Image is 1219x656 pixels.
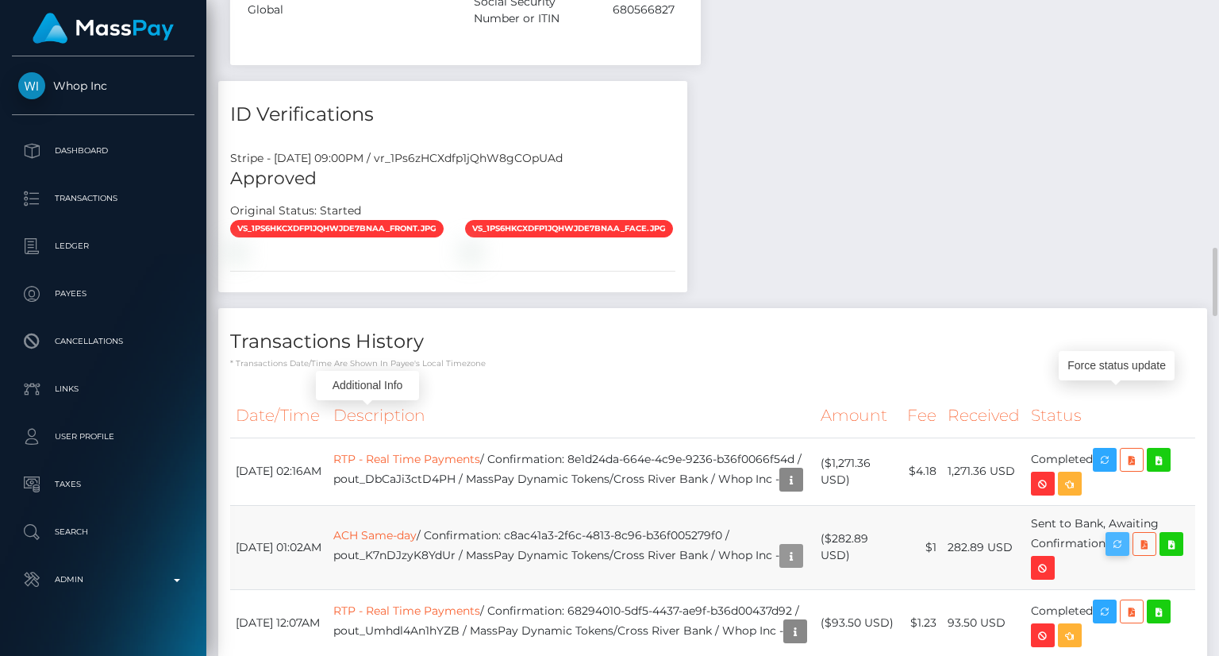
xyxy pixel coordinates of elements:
[12,226,194,266] a: Ledger
[230,505,328,589] td: [DATE] 01:02AM
[18,377,188,401] p: Links
[465,220,673,237] span: vs_1Ps6hKCXdfp1jQhWJde7BnAA_face.jpg
[18,282,188,306] p: Payees
[18,425,188,449] p: User Profile
[815,438,900,505] td: ($1,271.36 USD)
[900,505,942,589] td: $1
[230,328,1195,356] h4: Transactions History
[333,452,480,466] a: RTP - Real Time Payments
[316,371,419,400] div: Additional Info
[230,357,1195,369] p: * Transactions date/time are shown in payee's local timezone
[1025,394,1195,438] th: Status
[230,220,444,237] span: vs_1Ps6hKCXdfp1jQhWJde7BnAA_front.jpg
[230,245,243,257] img: vr_1Ps6zHCXdfp1jQhW8gCOpUAdfile_1Ps6ywCXdfp1jQhWRLUl3TJY
[942,505,1025,589] td: 282.89 USD
[230,203,361,218] h7: Original Status: Started
[333,528,417,542] a: ACH Same-day
[942,438,1025,505] td: 1,271.36 USD
[12,512,194,552] a: Search
[815,505,900,589] td: ($282.89 USD)
[12,179,194,218] a: Transactions
[12,322,194,361] a: Cancellations
[12,560,194,600] a: Admin
[18,234,188,258] p: Ledger
[12,274,194,314] a: Payees
[230,438,328,505] td: [DATE] 02:16AM
[1025,438,1195,505] td: Completed
[12,465,194,504] a: Taxes
[12,131,194,171] a: Dashboard
[18,72,45,99] img: Whop Inc
[1059,351,1175,380] div: Force status update
[18,520,188,544] p: Search
[465,245,478,257] img: vr_1Ps6zHCXdfp1jQhW8gCOpUAdfile_1Ps6zCCXdfp1jQhWPUQTUFai
[218,150,687,167] div: Stripe - [DATE] 09:00PM / vr_1Ps6zHCXdfp1jQhW8gCOpUAd
[333,604,480,618] a: RTP - Real Time Payments
[18,473,188,496] p: Taxes
[12,79,194,93] span: Whop Inc
[328,394,815,438] th: Description
[18,187,188,210] p: Transactions
[230,101,675,129] h4: ID Verifications
[12,417,194,457] a: User Profile
[942,394,1025,438] th: Received
[18,139,188,163] p: Dashboard
[12,369,194,409] a: Links
[230,394,328,438] th: Date/Time
[328,505,815,589] td: / Confirmation: c8ac41a3-2f6c-4813-8c96-b36f005279f0 / pout_K7nDJzyK8YdUr / MassPay Dynamic Token...
[18,568,188,592] p: Admin
[1025,505,1195,589] td: Sent to Bank, Awaiting Confirmation
[18,330,188,353] p: Cancellations
[230,167,675,191] h5: Approved
[900,394,942,438] th: Fee
[900,438,942,505] td: $4.18
[328,438,815,505] td: / Confirmation: 8e1d24da-664e-4c9e-9236-b36f0066f54d / pout_DbCaJi3ctD4PH / MassPay Dynamic Token...
[815,394,900,438] th: Amount
[33,13,174,44] img: MassPay Logo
